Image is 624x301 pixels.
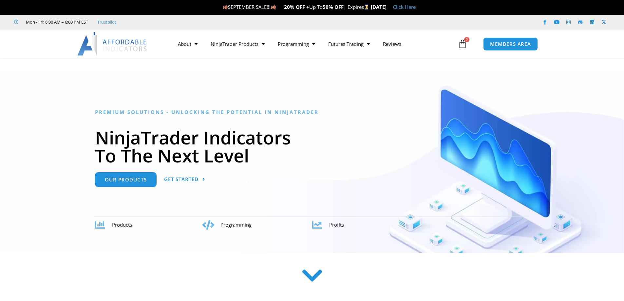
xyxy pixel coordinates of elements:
[371,4,387,10] strong: [DATE]
[271,36,322,51] a: Programming
[222,4,371,10] span: SEPTEMBER SALE!!! Up To | Expires
[322,36,376,51] a: Futures Trading
[329,221,344,228] span: Profits
[364,5,369,9] img: ⌛
[448,34,477,53] a: 0
[97,18,116,26] a: Trustpilot
[164,177,199,182] span: Get Started
[105,177,147,182] span: Our Products
[95,172,157,187] a: Our Products
[171,36,204,51] a: About
[204,36,271,51] a: NinjaTrader Products
[95,109,529,115] h6: Premium Solutions - Unlocking the Potential in NinjaTrader
[323,4,344,10] strong: 50% OFF
[77,32,148,56] img: LogoAI | Affordable Indicators – NinjaTrader
[464,37,469,42] span: 0
[483,37,538,51] a: MEMBERS AREA
[164,172,205,187] a: Get Started
[223,5,228,9] img: 🍂
[112,221,132,228] span: Products
[220,221,252,228] span: Programming
[171,36,456,51] nav: Menu
[490,42,531,47] span: MEMBERS AREA
[24,18,88,26] span: Mon - Fri: 8:00 AM – 6:00 PM EST
[376,36,408,51] a: Reviews
[95,128,529,164] h1: NinjaTrader Indicators To The Next Level
[271,5,276,9] img: 🍂
[284,4,309,10] strong: 20% OFF +
[393,4,416,10] a: Click Here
